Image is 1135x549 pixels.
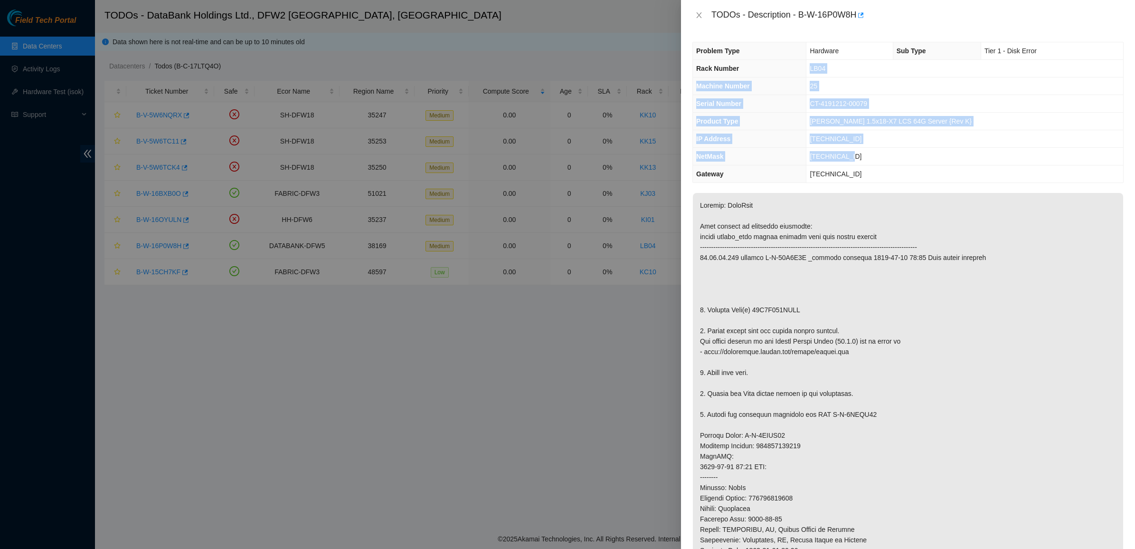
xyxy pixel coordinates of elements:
span: Hardware [810,47,839,55]
span: LB04 [810,65,825,72]
span: [TECHNICAL_ID] [810,170,861,178]
span: Product Type [696,117,738,125]
span: Tier 1 - Disk Error [984,47,1037,55]
span: IP Address [696,135,730,143]
span: Problem Type [696,47,740,55]
span: Machine Number [696,82,750,90]
span: Sub Type [897,47,926,55]
div: TODOs - Description - B-W-16P0W8H [711,8,1124,23]
span: CT-4191212-00079 [810,100,867,107]
span: Serial Number [696,100,741,107]
span: Rack Number [696,65,739,72]
span: [TECHNICAL_ID] [810,135,861,143]
span: [TECHNICAL_ID] [810,153,861,160]
span: Gateway [696,170,724,178]
span: [PERSON_NAME] 1.5x18-X7 LCS 64G Server {Rev K} [810,117,972,125]
span: NetMask [696,153,724,160]
span: 25 [810,82,817,90]
button: Close [692,11,706,20]
span: close [695,11,703,19]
